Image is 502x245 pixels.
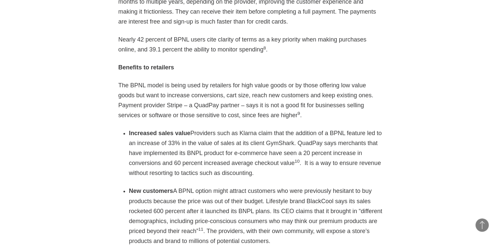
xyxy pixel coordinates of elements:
sup: 8 [263,45,266,50]
sup: 11 [198,226,203,231]
strong: New customers [129,188,173,194]
button: Back to Top [475,218,489,232]
li: Providers such as Klarna claim that the addition of a BPNL feature led to an increase of 33% in t... [129,128,384,178]
strong: Benefits to retailers [118,64,174,71]
p: The BPNL model is being used by retailers for high value goods or by those offering low value goo... [118,80,384,120]
sup: 9 [298,111,300,116]
p: Nearly 42 percent of BPNL users cite clarity of terms as a key priority when making purchases onl... [118,35,384,54]
strong: Increased sales value [129,130,190,136]
sup: 10 [295,159,300,164]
